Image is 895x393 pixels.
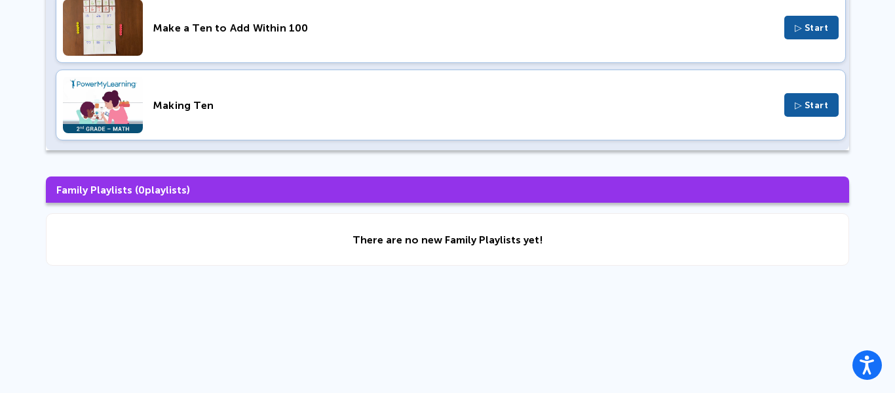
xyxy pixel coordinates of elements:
[138,184,145,196] span: 0
[795,100,829,111] span: ▷ Start
[784,16,839,39] button: ▷ Start
[839,334,885,383] iframe: Chat
[153,22,774,34] div: Make a Ten to Add Within 100
[352,234,543,246] div: There are no new Family Playlists yet!
[795,22,829,33] span: ▷ Start
[784,93,839,117] button: ▷ Start
[63,77,143,133] img: Thumbnail
[153,99,774,112] div: Making Ten
[46,176,849,203] h3: Family Playlists ( playlists)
